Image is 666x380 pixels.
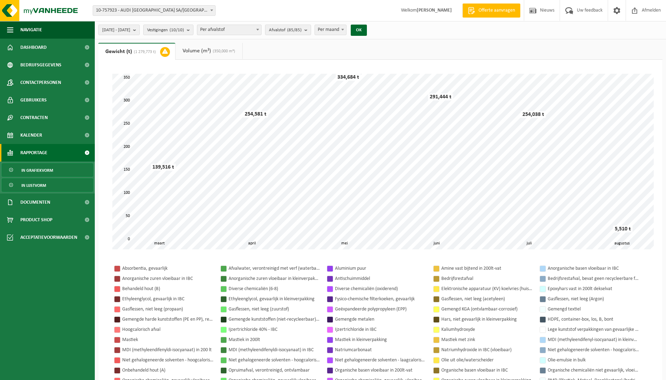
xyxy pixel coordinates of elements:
div: Gasflessen, niet leeg (propaan) [122,305,213,314]
span: 10-757923 - AUDI BRUSSELS SA/NV - VORST [93,6,215,15]
span: Gebruikers [20,91,47,109]
div: Ijzertrichloride in IBC [335,325,426,334]
div: Mastiek [122,335,213,344]
a: Offerte aanvragen [462,4,520,18]
div: Kaliumhydroxyde [441,325,533,334]
span: Kalender [20,126,42,144]
div: Gasflessen, niet leeg (Argon) [548,295,639,303]
div: Opruimafval, verontreinigd, ontvlambaar [229,366,320,375]
a: In grafiekvorm [2,163,93,177]
div: Gemengd KGA (ontvlambaar-corrosief) [441,305,533,314]
span: Per afvalstof [197,25,261,35]
div: Organische chemicaliën niet gevaarlijk, vloeibaar in IBC [548,366,639,375]
span: Navigatie [20,21,42,39]
div: Hars, niet gevaarlijk in kleinverpakking [441,315,533,324]
div: Gasflessen, niet leeg (acetyleen) [441,295,533,303]
div: Niet gehalogeneerde solventen - hoogcalorisch in IBC [122,356,213,365]
div: Geëxpandeerde polypropyleen (EPP) [335,305,426,314]
div: Elektronische apparatuur (KV) koelvries (huishoudelijk) [441,284,533,293]
span: In grafiekvorm [21,164,53,177]
div: HDPE, container-box, los, B, bont [548,315,639,324]
div: 334,684 t [336,74,361,81]
div: MDI (methyleendifenyldi-isocyanaat) in 200 lt [122,346,213,354]
span: [DATE] - [DATE] [102,25,130,35]
button: Vestigingen(10/10) [143,25,193,35]
div: Olie uit olie/waterscheider [441,356,533,365]
button: OK [351,25,367,36]
div: Ethyleenglycol, gevaarlijk in IBC [122,295,213,303]
span: (350,000 m³) [211,49,235,53]
div: Gemengde metalen [335,315,426,324]
div: Antischuimmiddel [335,274,426,283]
div: Epoxyhars vast in 200lt dekselvat [548,284,639,293]
div: Anorganische basen vloeibaar in IBC [548,264,639,273]
div: Diverse chemicaliën (oxiderend) [335,284,426,293]
div: Fysico-chemische filterkoeken, gevaarlijk [335,295,426,303]
div: Gemengde kunststoffen (niet-recycleerbaar), exclusief PVC [229,315,320,324]
div: Onbehandeld hout (A) [122,366,213,375]
div: Diverse chemicaliën (6-8) [229,284,320,293]
span: 10-757923 - AUDI BRUSSELS SA/NV - VORST [93,5,216,16]
span: Contactpersonen [20,74,61,91]
button: [DATE] - [DATE] [98,25,140,35]
div: Hoogcalorisch afval [122,325,213,334]
span: (1 279,773 t) [132,50,156,54]
div: 5,510 t [613,225,633,232]
a: Gewicht (t) [98,43,175,60]
span: Afvalstof [269,25,302,35]
span: Product Shop [20,211,52,229]
span: Vestigingen [147,25,184,35]
div: Bedrijfsrestafval [441,274,533,283]
div: 139,516 t [151,164,176,171]
div: 254,581 t [243,111,268,118]
div: Mastiek met zink [441,335,533,344]
button: Afvalstof(85/85) [265,25,311,35]
span: Dashboard [20,39,47,56]
span: Contracten [20,109,48,126]
a: Volume (m³) [176,43,242,59]
span: Bedrijfsgegevens [20,56,61,74]
div: Gemengd textiel [548,305,639,314]
div: Afvalwater, verontreinigd met verf (waterbasis) [229,264,320,273]
div: Ethyleenglycol, gevaarlijk in kleinverpakking [229,295,320,303]
span: Rapportage [20,144,47,162]
span: In lijstvorm [21,179,46,192]
a: In lijstvorm [2,178,93,192]
div: Lege kunststof verpakkingen van gevaarlijke stoffen [548,325,639,334]
div: Anorganische zuren vloeibaar in IBC [122,274,213,283]
div: Organische basen vloeibaar in 200lt-vat [335,366,426,375]
span: Offerte aanvragen [477,7,517,14]
div: Natriumhydroxide in IBC (vloeibaar) [441,346,533,354]
span: Acceptatievoorwaarden [20,229,77,246]
count: (85/85) [287,28,302,32]
count: (10/10) [170,28,184,32]
div: Mastiek in 200lt [229,335,320,344]
div: Absorbentia, gevaarlijk [122,264,213,273]
span: Per maand [315,25,347,35]
div: Bedrijfsrestafval, bevat geen recycleerbare fracties, verbrandbaar na verkleining [548,274,639,283]
span: Per maand [315,25,346,35]
div: Organische basen vloeibaar in IBC [441,366,533,375]
div: MDI (methyleendifenyl-isocyanaat) in kleinverpakking [548,335,639,344]
strong: [PERSON_NAME] [417,8,452,13]
div: Niet gehalogeneerde solventen - hoogcalorisch in kleinverpakking [229,356,320,365]
div: Gasflessen, niet leeg (zuurstof) [229,305,320,314]
div: 254,038 t [521,111,546,118]
div: Aluminium puur [335,264,426,273]
div: Gemengde harde kunststoffen (PE en PP), recycleerbaar (industrieel) [122,315,213,324]
div: Niet gehalogeneerde solventen - hoogcalorisch in 200lt-vat [548,346,639,354]
span: Documenten [20,194,50,211]
div: Amine vast bijtend in 200lt-vat [441,264,533,273]
div: Behandeld hout (B) [122,284,213,293]
div: Ijzertrichloride 40% - IBC [229,325,320,334]
div: 291,444 t [428,93,453,100]
div: Anorganische zuren vloeibaar in kleinverpakking [229,274,320,283]
div: Mastiek in kleinverpakking [335,335,426,344]
div: Niet gehalogeneerde solventen - laagcalorisch in 200lt-vat [335,356,426,365]
div: Olie-emulsie in bulk [548,356,639,365]
div: MDI (methyleendifenyldi-isocyanaat) in IBC [229,346,320,354]
div: Natriumcarbonaat [335,346,426,354]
